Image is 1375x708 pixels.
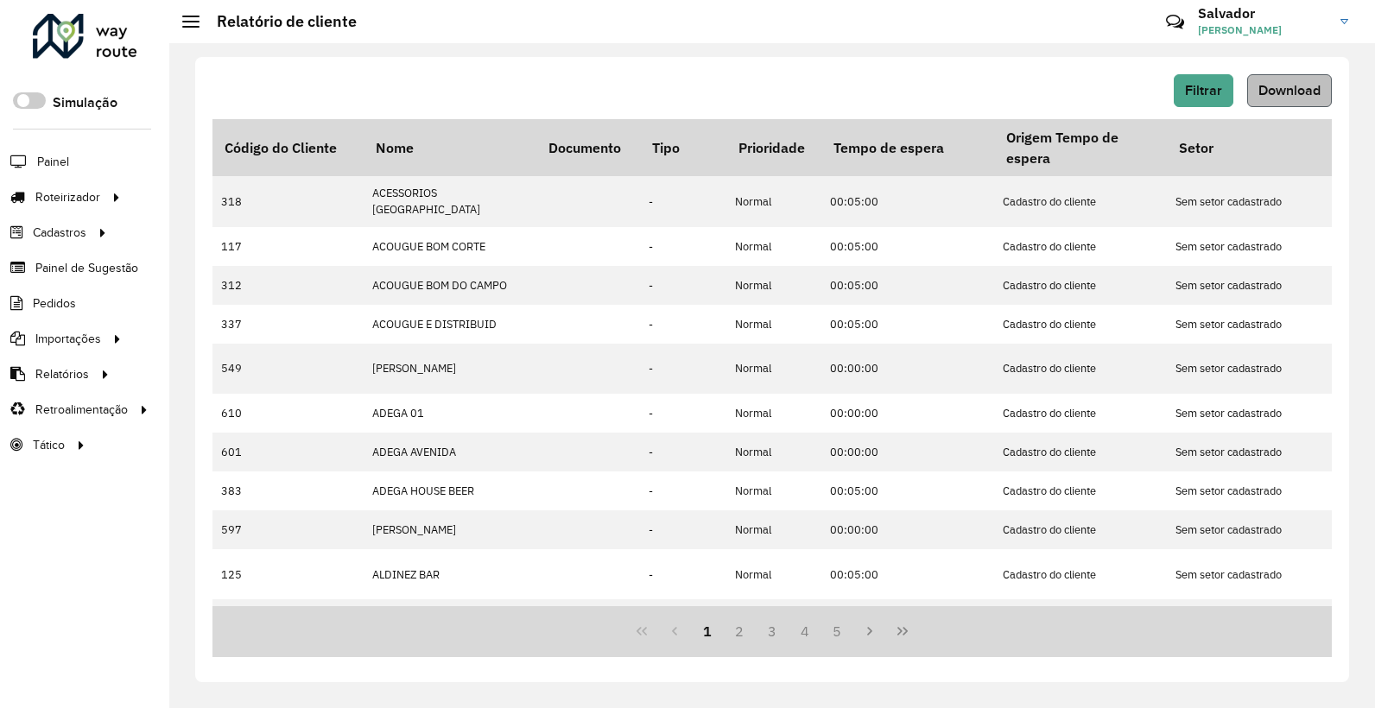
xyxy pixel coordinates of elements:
[726,119,821,176] th: Prioridade
[821,344,994,394] td: 00:00:00
[726,305,821,344] td: Normal
[821,266,994,305] td: 00:05:00
[726,599,821,638] td: Normal
[821,433,994,471] td: 00:00:00
[212,176,364,226] td: 318
[364,266,536,305] td: ACOUGUE BOM DO CAMPO
[35,330,101,348] span: Importações
[212,510,364,549] td: 597
[994,119,1167,176] th: Origem Tempo de espera
[364,471,536,510] td: ADEGA HOUSE BEER
[53,92,117,113] label: Simulação
[37,153,69,171] span: Painel
[726,266,821,305] td: Normal
[640,433,726,471] td: -
[1167,119,1340,176] th: Setor
[1247,74,1332,107] button: Download
[212,119,364,176] th: Código do Cliente
[212,433,364,471] td: 601
[853,615,886,648] button: Next Page
[994,549,1167,599] td: Cadastro do cliente
[726,394,821,433] td: Normal
[364,305,536,344] td: ACOUGUE E DISTRIBUID
[821,615,854,648] button: 5
[364,510,536,549] td: [PERSON_NAME]
[726,549,821,599] td: Normal
[821,119,994,176] th: Tempo de espera
[35,365,89,383] span: Relatórios
[994,471,1167,510] td: Cadastro do cliente
[821,305,994,344] td: 00:05:00
[536,119,640,176] th: Documento
[1167,599,1340,638] td: Sem setor cadastrado
[994,266,1167,305] td: Cadastro do cliente
[640,394,726,433] td: -
[33,224,86,242] span: Cadastros
[640,471,726,510] td: -
[200,12,357,31] h2: Relatório de cliente
[726,510,821,549] td: Normal
[821,176,994,226] td: 00:05:00
[212,344,364,394] td: 549
[994,176,1167,226] td: Cadastro do cliente
[821,599,994,638] td: 00:05:00
[994,227,1167,266] td: Cadastro do cliente
[1167,510,1340,549] td: Sem setor cadastrado
[364,176,536,226] td: ACESSORIOS [GEOGRAPHIC_DATA]
[33,294,76,313] span: Pedidos
[726,433,821,471] td: Normal
[821,227,994,266] td: 00:05:00
[756,615,789,648] button: 3
[35,188,100,206] span: Roteirizador
[640,599,726,638] td: -
[821,549,994,599] td: 00:05:00
[726,176,821,226] td: Normal
[994,344,1167,394] td: Cadastro do cliente
[364,599,536,638] td: [PERSON_NAME]
[821,471,994,510] td: 00:05:00
[640,305,726,344] td: -
[1167,394,1340,433] td: Sem setor cadastrado
[726,471,821,510] td: Normal
[364,227,536,266] td: ACOUGUE BOM CORTE
[364,344,536,394] td: [PERSON_NAME]
[640,510,726,549] td: -
[1167,549,1340,599] td: Sem setor cadastrado
[789,615,821,648] button: 4
[212,549,364,599] td: 125
[1167,471,1340,510] td: Sem setor cadastrado
[212,227,364,266] td: 117
[1167,305,1340,344] td: Sem setor cadastrado
[212,305,364,344] td: 337
[364,433,536,471] td: ADEGA AVENIDA
[640,344,726,394] td: -
[994,305,1167,344] td: Cadastro do cliente
[212,394,364,433] td: 610
[1167,176,1340,226] td: Sem setor cadastrado
[640,119,726,176] th: Tipo
[1167,344,1340,394] td: Sem setor cadastrado
[1167,266,1340,305] td: Sem setor cadastrado
[1156,3,1194,41] a: Contato Rápido
[640,266,726,305] td: -
[1198,22,1327,38] span: [PERSON_NAME]
[33,436,65,454] span: Tático
[364,119,536,176] th: Nome
[723,615,756,648] button: 2
[1258,83,1321,98] span: Download
[35,401,128,419] span: Retroalimentação
[821,394,994,433] td: 00:00:00
[212,471,364,510] td: 383
[35,259,138,277] span: Painel de Sugestão
[1174,74,1233,107] button: Filtrar
[886,615,919,648] button: Last Page
[994,510,1167,549] td: Cadastro do cliente
[1167,433,1340,471] td: Sem setor cadastrado
[726,344,821,394] td: Normal
[1185,83,1222,98] span: Filtrar
[212,599,364,638] td: 60
[994,394,1167,433] td: Cadastro do cliente
[640,549,726,599] td: -
[726,227,821,266] td: Normal
[212,266,364,305] td: 312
